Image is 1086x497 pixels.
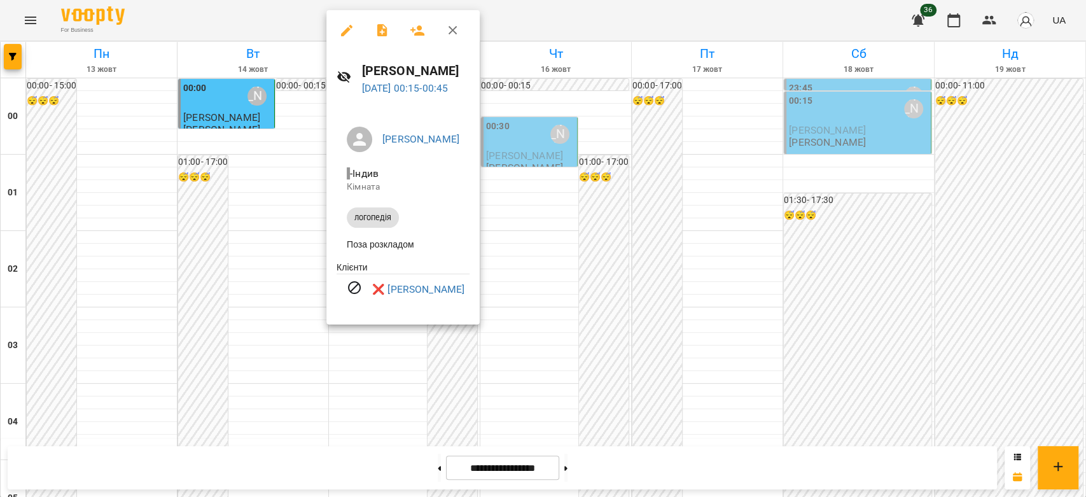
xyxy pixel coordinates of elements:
li: Поза розкладом [337,233,470,256]
span: - Індив [347,167,381,179]
ul: Клієнти [337,261,470,310]
a: ❌ [PERSON_NAME] [372,282,464,297]
h6: [PERSON_NAME] [362,61,470,81]
a: [PERSON_NAME] [382,133,459,145]
span: логопедія [347,212,399,223]
svg: Візит скасовано [347,280,362,295]
a: [DATE] 00:15-00:45 [362,82,449,94]
p: Кімната [347,181,459,193]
